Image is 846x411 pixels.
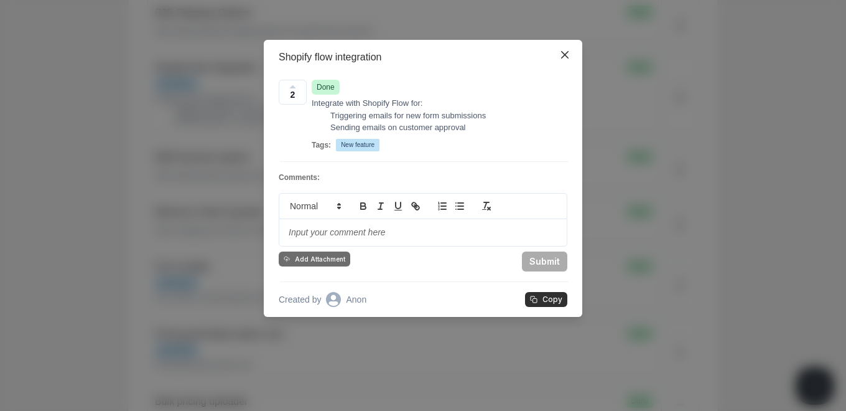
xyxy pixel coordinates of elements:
p: Tags: [312,139,331,151]
p: Anon [346,293,366,306]
p: Integrate with Shopify Flow for: [312,97,567,110]
svg: avatar [326,292,341,307]
button: Add Attachment [279,252,350,267]
span: Done [317,83,335,92]
p: 2 [291,88,295,102]
button: copy-guid-URL [525,292,567,307]
button: Close [555,45,575,65]
p: Copy [542,295,562,304]
button: Submit [522,252,567,272]
p: Shopify flow integration [279,50,381,65]
li: Sending emails on customer approval [330,121,567,134]
p: Created by [279,293,321,306]
p: Comments: [279,172,567,183]
span: New feature [336,139,379,151]
li: Triggering emails for new form submissions [330,110,567,122]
